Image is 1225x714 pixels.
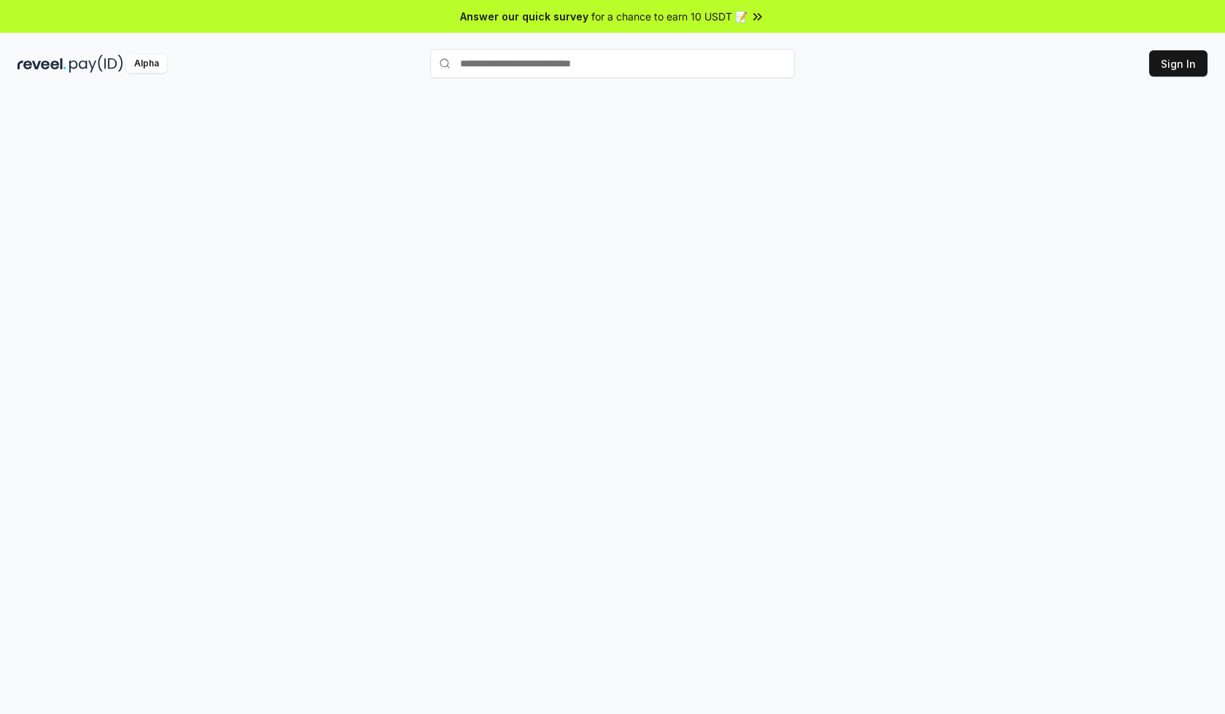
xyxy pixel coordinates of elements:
[460,9,588,24] span: Answer our quick survey
[69,55,123,73] img: pay_id
[1149,50,1207,77] button: Sign In
[591,9,747,24] span: for a chance to earn 10 USDT 📝
[17,55,66,73] img: reveel_dark
[126,55,167,73] div: Alpha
